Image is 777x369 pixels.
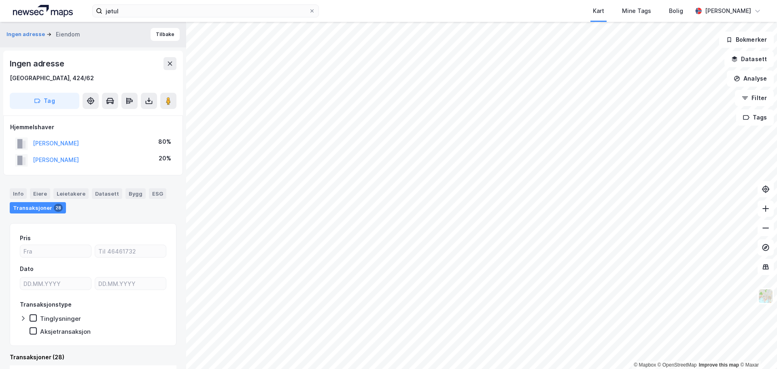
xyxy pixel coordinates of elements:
input: Fra [20,245,91,257]
div: [PERSON_NAME] [705,6,751,16]
button: Analyse [727,70,774,87]
div: Eiere [30,188,50,199]
div: Aksjetransaksjon [40,328,91,335]
div: 20% [159,154,171,163]
img: logo.a4113a55bc3d86da70a041830d287a7e.svg [13,5,73,17]
div: [GEOGRAPHIC_DATA], 424/62 [10,73,94,83]
div: Transaksjonstype [20,300,72,309]
div: Leietakere [53,188,89,199]
a: Mapbox [634,362,656,368]
button: Tilbake [151,28,180,41]
div: Mine Tags [622,6,651,16]
input: DD.MM.YYYY [95,277,166,290]
div: Transaksjoner (28) [10,352,176,362]
div: Ingen adresse [10,57,66,70]
input: Søk på adresse, matrikkel, gårdeiere, leietakere eller personer [102,5,309,17]
button: Ingen adresse [6,30,47,38]
div: Tinglysninger [40,315,81,322]
div: ESG [149,188,166,199]
div: Bolig [669,6,683,16]
div: 80% [158,137,171,147]
button: Tag [10,93,79,109]
div: Datasett [92,188,122,199]
button: Tags [736,109,774,126]
div: Kart [593,6,604,16]
img: Z [758,288,773,304]
a: OpenStreetMap [658,362,697,368]
div: Pris [20,233,31,243]
div: Info [10,188,27,199]
input: DD.MM.YYYY [20,277,91,290]
button: Filter [735,90,774,106]
iframe: Chat Widget [737,330,777,369]
a: Improve this map [699,362,739,368]
button: Bokmerker [719,32,774,48]
div: Hjemmelshaver [10,122,176,132]
div: Dato [20,264,34,274]
div: 28 [54,204,63,212]
div: Eiendom [56,30,80,39]
div: Bygg [125,188,146,199]
button: Datasett [724,51,774,67]
div: Transaksjoner [10,202,66,213]
input: Til 46461732 [95,245,166,257]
